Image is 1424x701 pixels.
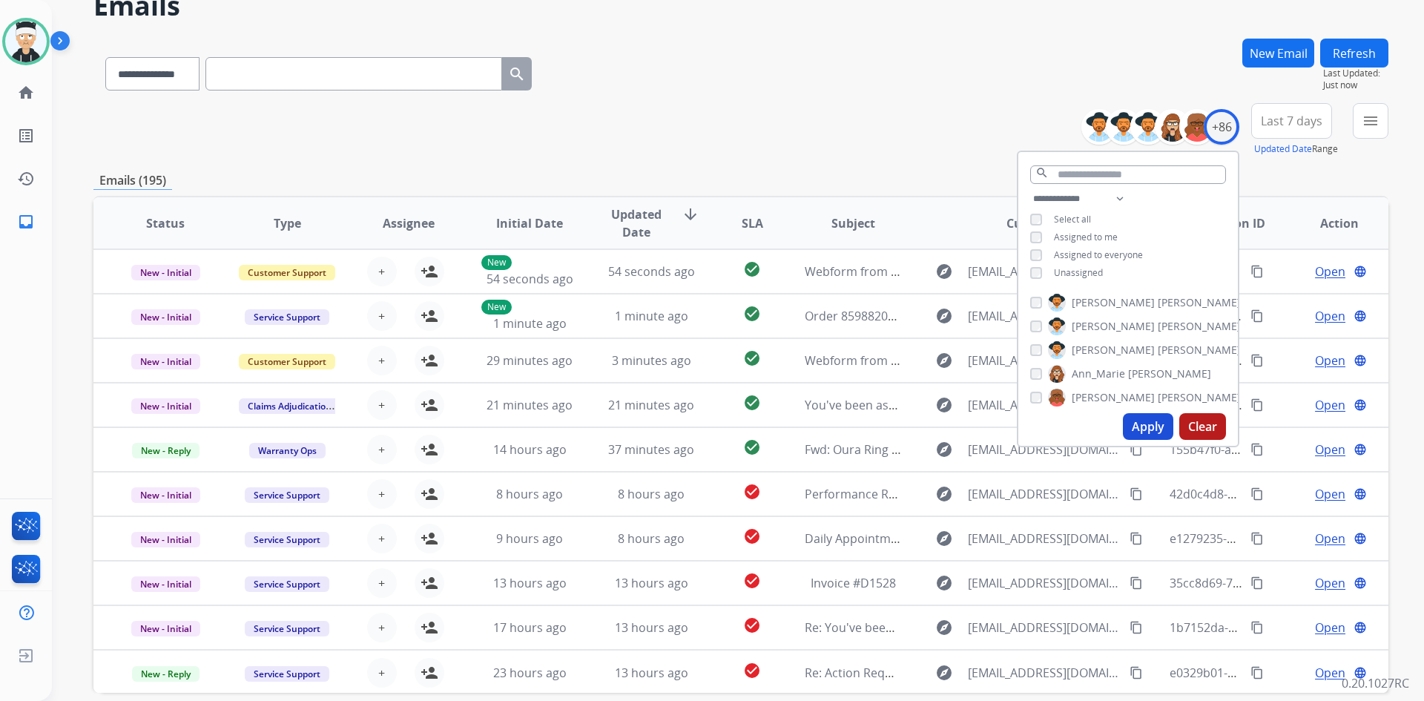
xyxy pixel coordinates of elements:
mat-icon: language [1354,398,1367,412]
span: Range [1254,142,1338,155]
mat-icon: check_circle [743,394,761,412]
span: Service Support [245,576,329,592]
span: Open [1315,396,1345,414]
mat-icon: language [1354,487,1367,501]
mat-icon: content_copy [1250,532,1264,545]
mat-icon: language [1354,621,1367,634]
p: 0.20.1027RC [1342,674,1409,692]
span: Customer [1006,214,1064,232]
div: +86 [1204,109,1239,145]
mat-icon: check_circle [743,305,761,323]
mat-icon: search [1035,166,1049,180]
button: Clear [1179,413,1226,440]
mat-icon: language [1354,532,1367,545]
mat-icon: explore [935,396,953,414]
p: New [481,300,512,315]
span: Open [1315,352,1345,369]
mat-icon: person_add [421,485,438,503]
mat-icon: language [1354,576,1367,590]
mat-icon: person_add [421,530,438,547]
span: [PERSON_NAME] [1158,319,1241,334]
span: + [378,352,385,369]
span: Service Support [245,666,329,682]
mat-icon: explore [935,530,953,547]
span: Order 8598820215-1 [805,308,918,324]
span: [EMAIL_ADDRESS][DOMAIN_NAME] [968,485,1121,503]
p: New [481,255,512,270]
span: 13 hours ago [615,665,688,681]
mat-icon: person_add [421,263,438,280]
th: Action [1267,197,1388,249]
span: [PERSON_NAME] [1158,390,1241,405]
span: Re: You've been assigned a new service order: fdcc62e3-cc23-4b0d-a40c-ab127d006454 [805,619,1290,636]
mat-icon: inbox [17,213,35,231]
mat-icon: person_add [421,396,438,414]
mat-icon: list_alt [17,127,35,145]
span: 35cc8d69-7772-4ef9-b5ad-3fe895532916 [1170,575,1393,591]
span: [EMAIL_ADDRESS][DOMAIN_NAME] [968,352,1121,369]
mat-icon: explore [935,263,953,280]
span: + [378,664,385,682]
span: Initial Date [496,214,563,232]
mat-icon: content_copy [1250,487,1264,501]
mat-icon: check_circle [743,483,761,501]
span: [PERSON_NAME] [1072,343,1155,358]
span: Open [1315,664,1345,682]
mat-icon: content_copy [1250,354,1264,367]
span: Just now [1323,79,1388,91]
span: 37 minutes ago [608,441,694,458]
span: 13 hours ago [615,619,688,636]
button: Last 7 days [1251,103,1332,139]
span: Customer Support [239,354,335,369]
span: + [378,307,385,325]
span: 29 minutes ago [487,352,573,369]
span: Last Updated: [1323,68,1388,79]
button: + [367,346,397,375]
mat-icon: content_copy [1250,265,1264,278]
mat-icon: home [17,84,35,102]
span: Service Support [245,621,329,636]
button: + [367,390,397,420]
mat-icon: explore [935,441,953,458]
span: e0329b01-2b50-4077-a268-660f1018bcfe [1170,665,1394,681]
span: Unassigned [1054,266,1103,279]
span: Open [1315,441,1345,458]
span: Ann_Marie [1072,366,1125,381]
span: 13 hours ago [493,575,567,591]
mat-icon: person_add [421,664,438,682]
span: New - Initial [131,354,200,369]
span: + [378,441,385,458]
span: Service Support [245,487,329,503]
span: Service Support [245,532,329,547]
span: Warranty Ops [249,443,326,458]
span: Open [1315,263,1345,280]
span: + [378,263,385,280]
mat-icon: language [1354,354,1367,367]
mat-icon: language [1354,265,1367,278]
button: New Email [1242,39,1314,68]
span: Open [1315,619,1345,636]
span: 1 minute ago [615,308,688,324]
span: Open [1315,574,1345,592]
mat-icon: person_add [421,574,438,592]
span: New - Initial [131,487,200,503]
mat-icon: content_copy [1250,309,1264,323]
span: [EMAIL_ADDRESS][DOMAIN_NAME] [968,396,1121,414]
span: 3 minutes ago [612,352,691,369]
button: + [367,658,397,688]
mat-icon: check_circle [743,349,761,367]
span: Open [1315,307,1345,325]
button: + [367,568,397,598]
span: Assigned to me [1054,231,1118,243]
span: Open [1315,485,1345,503]
span: Invoice #D1528 [811,575,896,591]
span: Last 7 days [1261,118,1322,124]
mat-icon: content_copy [1250,576,1264,590]
mat-icon: person_add [421,307,438,325]
span: 21 minutes ago [608,397,694,413]
button: + [367,435,397,464]
span: [EMAIL_ADDRESS][DOMAIN_NAME] [968,441,1121,458]
span: Open [1315,530,1345,547]
button: + [367,301,397,331]
mat-icon: content_copy [1130,443,1143,456]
